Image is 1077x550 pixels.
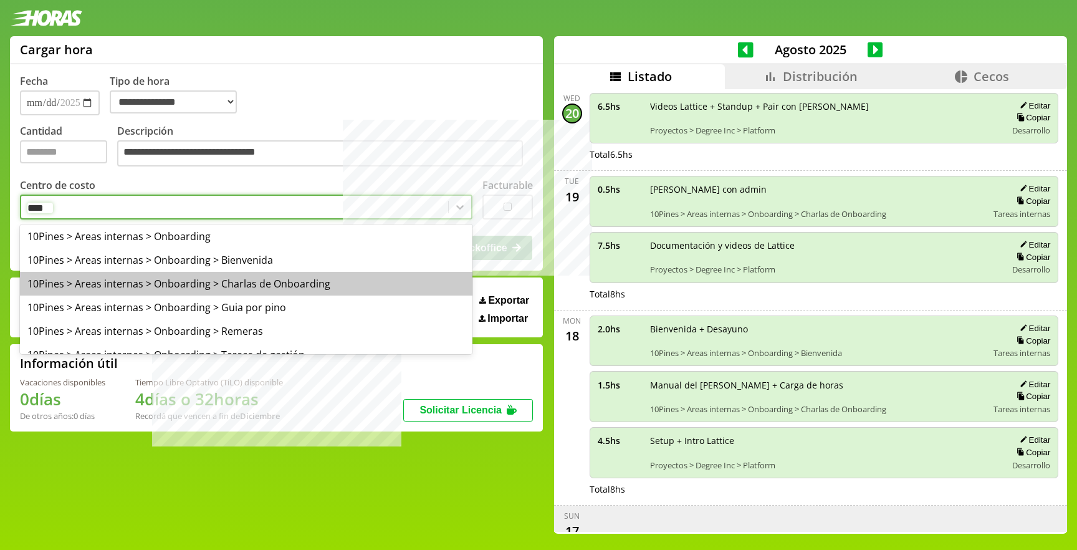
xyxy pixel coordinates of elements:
span: Desarrollo [1012,460,1050,471]
span: Desarrollo [1012,264,1050,275]
div: scrollable content [554,89,1067,532]
span: 10Pines > Areas internas > Onboarding > Charlas de Onboarding [650,403,985,415]
label: Descripción [117,124,533,170]
div: 10Pines > Areas internas > Onboarding > Tareas de gestión [20,343,472,367]
span: Listado [628,68,672,85]
span: Proyectos > Degree Inc > Platform [650,460,998,471]
div: Recordá que vencen a fin de [135,410,283,422]
div: Total 6.5 hs [590,148,1059,160]
button: Editar [1016,323,1050,334]
textarea: Descripción [117,140,523,166]
div: Total 8 hs [590,288,1059,300]
span: Tareas internas [993,347,1050,359]
div: 10Pines > Areas internas > Onboarding > Guia por pino [20,296,472,319]
label: Centro de costo [20,178,95,192]
div: Vacaciones disponibles [20,377,105,388]
button: Copiar [1013,391,1050,402]
label: Cantidad [20,124,117,170]
span: Desarrollo [1012,125,1050,136]
button: Copiar [1013,335,1050,346]
div: 17 [562,521,582,541]
h1: 4 días o 32 horas [135,388,283,410]
span: Proyectos > Degree Inc > Platform [650,125,998,136]
div: 18 [562,326,582,346]
div: 10Pines > Areas internas > Onboarding > Remeras [20,319,472,343]
div: 19 [562,186,582,206]
label: Tipo de hora [110,74,247,115]
h1: 0 días [20,388,105,410]
select: Tipo de hora [110,90,237,113]
button: Editar [1016,183,1050,194]
span: Tareas internas [993,208,1050,220]
div: Tue [565,176,579,186]
span: Documentación y videos de Lattice [650,239,998,251]
div: 10Pines > Areas internas > Onboarding > Bienvenida [20,248,472,272]
span: 2.0 hs [598,323,641,335]
span: Importar [487,313,528,324]
label: Fecha [20,74,48,88]
div: 20 [562,104,582,123]
div: Total 8 hs [590,483,1059,495]
h2: Información útil [20,355,118,372]
button: Editar [1016,239,1050,250]
span: 7.5 hs [598,239,641,251]
span: 6.5 hs [598,100,641,112]
button: Editar [1016,100,1050,111]
span: Proyectos > Degree Inc > Platform [650,264,998,275]
div: 10Pines > Areas internas > Onboarding > Charlas de Onboarding [20,272,472,296]
span: 4.5 hs [598,435,641,446]
label: Facturable [482,178,533,192]
span: 0.5 hs [598,183,641,195]
span: Bienvenida + Desayuno [650,323,985,335]
div: Mon [563,316,581,326]
span: 1.5 hs [598,379,641,391]
span: Tareas internas [993,403,1050,415]
span: Setup + Intro Lattice [650,435,998,446]
button: Copiar [1013,196,1050,206]
button: Editar [1016,379,1050,390]
button: Exportar [476,294,533,307]
div: 10Pines > Areas internas > Onboarding [20,224,472,248]
button: Copiar [1013,447,1050,458]
span: 10Pines > Areas internas > Onboarding > Charlas de Onboarding [650,208,985,220]
span: Exportar [488,295,529,306]
div: Wed [563,93,580,104]
span: Solicitar Licencia [419,405,502,415]
span: [PERSON_NAME] con admin [650,183,985,195]
div: Tiempo Libre Optativo (TiLO) disponible [135,377,283,388]
span: Agosto 2025 [754,41,868,58]
span: Distribución [783,68,858,85]
span: 10Pines > Areas internas > Onboarding > Bienvenida [650,347,985,359]
span: Videos Lattice + Standup + Pair con [PERSON_NAME] [650,100,998,112]
input: Cantidad [20,140,107,163]
div: Sun [564,511,580,521]
div: De otros años: 0 días [20,410,105,422]
button: Solicitar Licencia [403,399,533,422]
h1: Cargar hora [20,41,93,58]
img: logotipo [10,10,82,26]
b: Diciembre [240,410,280,422]
button: Editar [1016,435,1050,445]
button: Copiar [1013,252,1050,263]
span: Cecos [974,68,1009,85]
span: Manual del [PERSON_NAME] + Carga de horas [650,379,985,391]
button: Copiar [1013,112,1050,123]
